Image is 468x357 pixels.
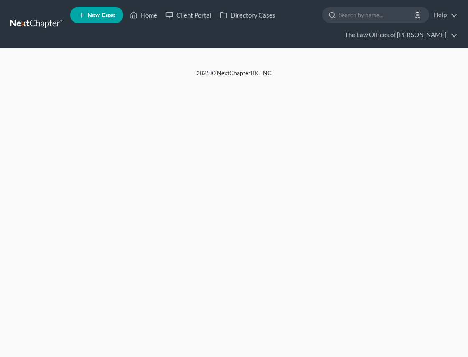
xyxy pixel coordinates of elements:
[339,7,415,23] input: Search by name...
[216,8,280,23] a: Directory Cases
[33,69,435,84] div: 2025 © NextChapterBK, INC
[126,8,161,23] a: Home
[87,12,115,18] span: New Case
[341,28,458,43] a: The Law Offices of [PERSON_NAME]
[161,8,216,23] a: Client Portal
[430,8,458,23] a: Help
